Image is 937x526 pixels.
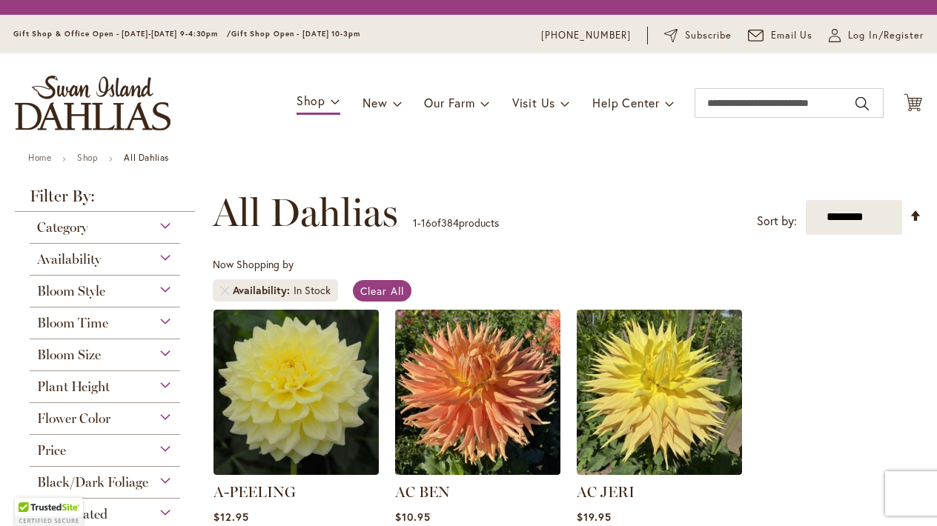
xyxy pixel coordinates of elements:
a: AC JERI [577,483,635,501]
span: Bloom Style [37,283,105,299]
span: 384 [441,216,459,230]
a: Subscribe [664,28,732,43]
span: Category [37,219,87,236]
a: A-PEELING [213,483,296,501]
span: Plant Height [37,379,110,395]
img: AC Jeri [577,310,742,475]
a: Clear All [353,280,411,302]
a: store logo [15,76,170,130]
a: [PHONE_NUMBER] [541,28,631,43]
span: Availability [233,283,294,298]
span: Availability [37,251,101,267]
span: $12.95 [213,510,249,524]
strong: Filter By: [15,188,195,212]
span: Clear All [360,284,404,298]
span: Price [37,442,66,459]
span: Black/Dark Foliage [37,474,148,490]
span: $19.95 [577,510,612,524]
span: Log In/Register [848,28,924,43]
a: AC BEN [395,464,560,478]
p: - of products [413,211,499,235]
a: Home [28,152,51,163]
button: Search [855,92,869,116]
span: $10.95 [395,510,431,524]
span: All Dahlias [213,190,398,235]
img: A-Peeling [213,310,379,475]
span: Now Shopping by [213,257,294,271]
span: New [362,95,387,110]
div: In Stock [294,283,331,298]
iframe: Launch Accessibility Center [11,473,53,515]
span: Gift Shop Open - [DATE] 10-3pm [231,29,360,39]
span: Help Center [592,95,660,110]
span: Gift Shop & Office Open - [DATE]-[DATE] 9-4:30pm / [13,29,231,39]
strong: All Dahlias [124,152,169,163]
span: Our Farm [424,95,474,110]
span: Bloom Size [37,347,101,363]
span: 1 [413,216,417,230]
a: Shop [77,152,98,163]
a: AC BEN [395,483,450,501]
span: Subscribe [685,28,732,43]
span: Shop [297,93,325,108]
label: Sort by: [757,207,797,235]
img: AC BEN [395,310,560,475]
span: 16 [421,216,431,230]
span: Bloom Time [37,315,108,331]
a: AC Jeri [577,464,742,478]
span: Flower Color [37,410,110,427]
span: Email Us [771,28,813,43]
a: Email Us [748,28,813,43]
a: A-Peeling [213,464,379,478]
span: Visit Us [512,95,555,110]
a: Remove Availability In Stock [220,286,229,295]
a: Log In/Register [829,28,924,43]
